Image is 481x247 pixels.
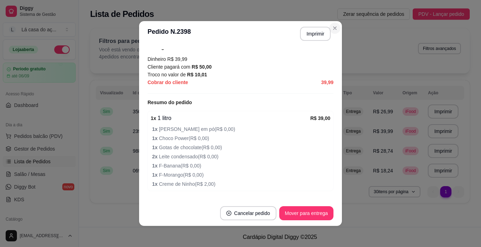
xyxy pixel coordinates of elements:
button: Close [329,23,341,34]
strong: Resumo do pedido [148,100,192,105]
button: close-circleCancelar pedido [220,206,276,220]
span: Cliente pagará com [148,64,192,70]
button: Imprimir [300,27,331,41]
span: [PERSON_NAME] em pó ( R$ 0,00 ) [152,125,330,133]
strong: 1 x [152,181,159,187]
strong: R$ 10,01 [187,72,207,77]
strong: 1 x [152,135,159,141]
span: Leite condensado ( R$ 0,00 ) [152,153,330,160]
strong: 1 x [152,172,159,178]
span: Cobrar do cliente [148,78,188,86]
strong: 1 x [151,115,156,121]
strong: 1 x [152,126,159,132]
strong: R$ 39,00 [310,115,330,121]
strong: 39,99 [321,80,333,85]
span: F-Banana ( R$ 0,00 ) [152,162,330,170]
span: R$ 39,99 [166,56,187,62]
span: Dinheiro [148,56,166,62]
span: Troco no valor de [148,72,187,77]
button: Mover para entrega [279,206,333,220]
span: F-Morango ( R$ 0,00 ) [152,171,330,179]
span: Creme de Ninho ( R$ 2,00 ) [152,180,330,188]
h3: Pedido N. 2398 [148,27,191,41]
span: Choco Power ( R$ 0,00 ) [152,134,330,142]
strong: 1 x [152,163,159,169]
div: 1 litro [151,114,310,122]
strong: 2 x [152,154,159,159]
span: Gotas de chocolate ( R$ 0,00 ) [152,144,330,151]
strong: R$ 50,00 [192,64,212,70]
span: close-circle [226,211,231,216]
strong: 1 x [152,145,159,150]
